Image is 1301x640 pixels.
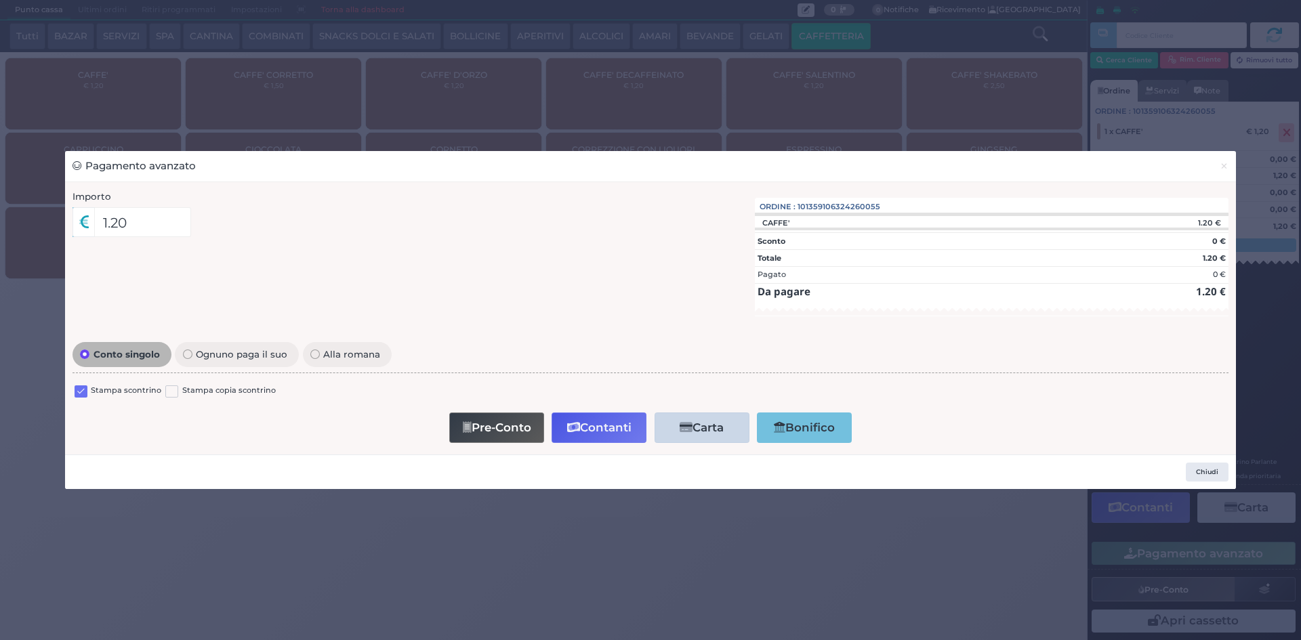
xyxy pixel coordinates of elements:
[798,201,880,213] span: 101359106324260055
[655,412,749,443] button: Carta
[552,412,646,443] button: Contanti
[755,218,796,228] div: CAFFE'
[760,201,796,213] span: Ordine :
[1213,269,1226,280] div: 0 €
[192,349,291,359] span: Ognuno paga il suo
[320,349,384,359] span: Alla romana
[758,284,810,298] strong: Da pagare
[1196,284,1226,298] strong: 1.20 €
[1110,218,1228,228] div: 1.20 €
[73,158,196,174] h3: Pagamento avanzato
[94,207,191,237] input: Es. 30.99
[91,385,161,398] label: Stampa scontrino
[758,236,785,246] strong: Sconto
[1212,151,1236,182] button: Chiudi
[1203,253,1226,263] strong: 1.20 €
[73,190,111,203] label: Importo
[182,385,276,398] label: Stampa copia scontrino
[758,269,786,280] div: Pagato
[758,253,781,263] strong: Totale
[449,412,544,443] button: Pre-Conto
[757,412,852,443] button: Bonifico
[1186,463,1228,482] button: Chiudi
[1212,236,1226,246] strong: 0 €
[1220,158,1228,173] span: ×
[89,349,163,359] span: Conto singolo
